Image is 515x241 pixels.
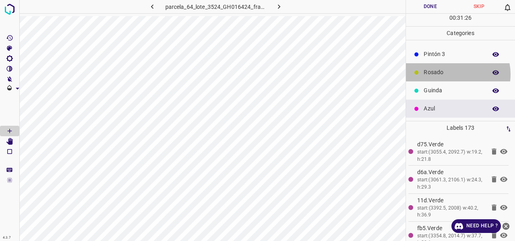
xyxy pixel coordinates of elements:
[457,14,463,22] p: 31
[449,14,456,22] p: 00
[406,63,515,81] div: Rosado
[165,2,266,13] h6: parcela_64_lote_3524_GH016424_frame_00083_80280.jpg
[424,50,483,58] p: Pintón 3
[1,235,13,241] div: 4.3.7
[417,149,485,163] div: start:(3055.4, 2092.7) w:19.2, h:21.8
[408,121,513,135] p: Labels 173
[417,224,485,233] p: fb5.Verde
[417,205,485,219] div: start:(3392.5, 2008) w:40.2, h:36.9
[417,177,485,191] div: start:(3061.3, 2106.1) w:24.3, h:29.3
[424,86,483,95] p: Guinda
[417,140,485,149] p: d75.Verde
[465,14,472,22] p: 26
[449,14,472,26] div: : :
[406,45,515,63] div: Pintón 3
[424,104,483,113] p: Azul
[406,81,515,100] div: Guinda
[417,196,485,205] p: 11d.Verde
[406,100,515,118] div: Azul
[501,219,511,233] button: close-help
[417,168,485,177] p: d6a.Verde
[451,219,501,233] a: Need Help ?
[2,2,17,17] img: logo
[424,68,483,77] p: Rosado
[406,27,515,40] p: Categories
